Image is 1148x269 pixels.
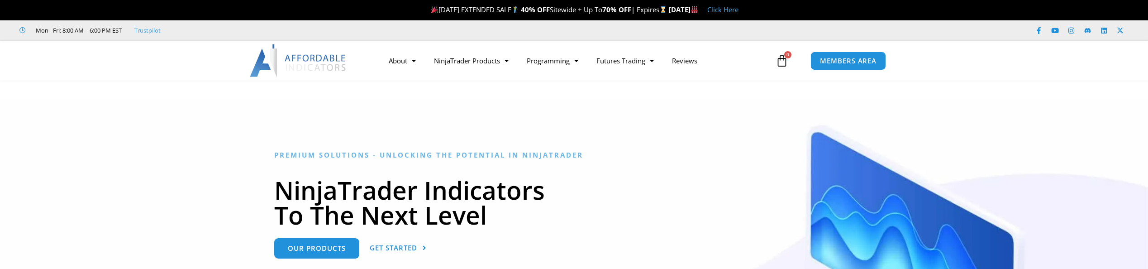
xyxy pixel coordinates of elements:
img: 🎉 [431,6,438,13]
a: Trustpilot [134,25,161,36]
span: MEMBERS AREA [820,58,876,64]
a: Get Started [370,238,427,259]
strong: [DATE] [669,5,698,14]
span: Our Products [288,245,346,252]
a: Reviews [663,50,706,71]
nav: Menu [380,50,773,71]
img: 🏭 [691,6,698,13]
span: Mon - Fri: 8:00 AM – 6:00 PM EST [33,25,122,36]
img: LogoAI | Affordable Indicators – NinjaTrader [250,44,347,77]
a: About [380,50,425,71]
a: Click Here [707,5,738,14]
img: ⌛ [660,6,667,13]
a: NinjaTrader Products [425,50,518,71]
h1: NinjaTrader Indicators To The Next Level [274,178,874,227]
a: Our Products [274,238,359,259]
span: Get Started [370,245,417,251]
a: Futures Trading [587,50,663,71]
strong: 40% OFF [521,5,550,14]
a: Programming [518,50,587,71]
h6: Premium Solutions - Unlocking the Potential in NinjaTrader [274,151,874,159]
span: [DATE] EXTENDED SALE Sitewide + Up To | Expires [429,5,669,14]
a: MEMBERS AREA [810,52,886,70]
span: 0 [784,51,791,58]
img: 🏌️‍♂️ [512,6,519,13]
a: 0 [762,48,802,74]
strong: 70% OFF [602,5,631,14]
